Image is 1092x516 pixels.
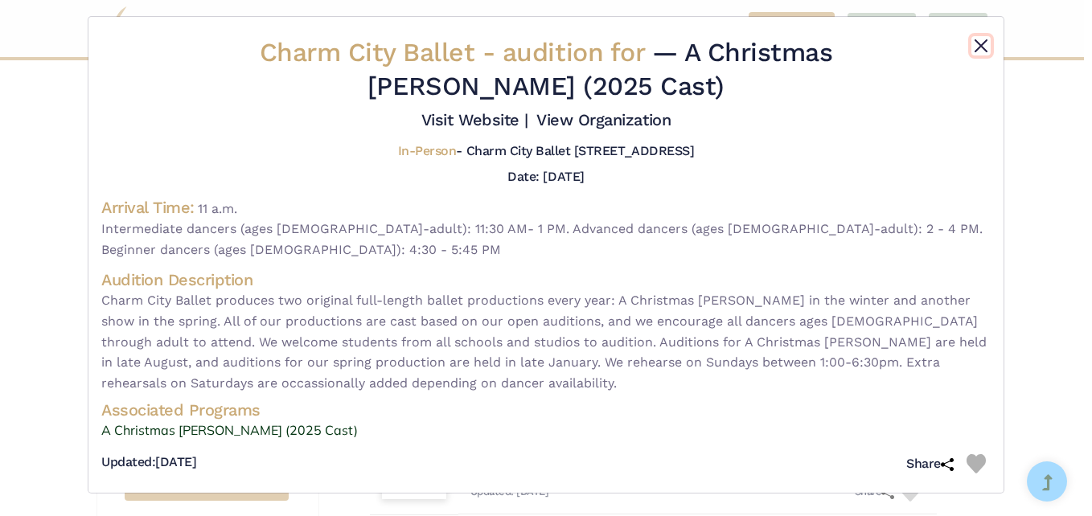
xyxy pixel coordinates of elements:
[101,290,991,393] span: Charm City Ballet produces two original full-length ballet productions every year: A Christmas [P...
[101,269,991,290] h4: Audition Description
[507,169,584,184] h5: Date: [DATE]
[367,37,833,101] span: — A Christmas [PERSON_NAME] (2025 Cast)
[906,456,954,473] h5: Share
[536,110,671,129] a: View Organization
[260,37,652,68] span: Charm City Ballet -
[398,143,694,160] h5: - Charm City Ballet [STREET_ADDRESS]
[101,420,991,441] a: A Christmas [PERSON_NAME] (2025 Cast)
[398,143,457,158] span: In-Person
[421,110,528,129] a: Visit Website |
[198,201,237,216] span: 11 a.m.
[101,399,991,420] h4: Associated Programs
[503,37,644,68] span: audition for
[101,454,196,471] h5: [DATE]
[101,198,195,217] h4: Arrival Time:
[101,219,991,260] span: Intermediate dancers (ages [DEMOGRAPHIC_DATA]-adult): 11:30 AM- 1 PM. Advanced dancers (ages [DEM...
[971,36,991,55] button: Close
[101,454,155,469] span: Updated:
